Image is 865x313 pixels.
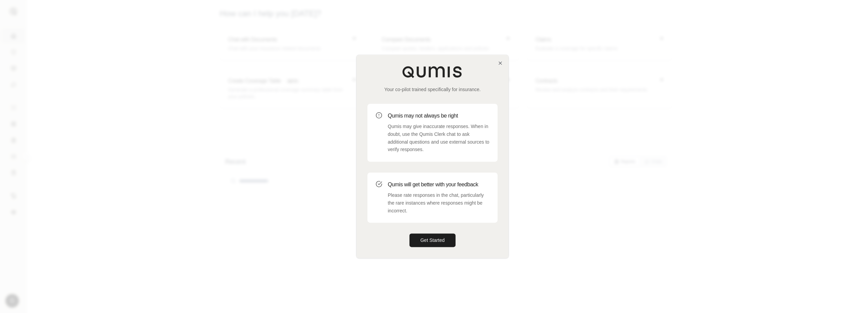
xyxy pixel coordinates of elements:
p: Your co-pilot trained specifically for insurance. [367,86,498,93]
button: Get Started [409,234,456,247]
h3: Qumis may not always be right [388,112,489,120]
h3: Qumis will get better with your feedback [388,181,489,189]
img: Qumis Logo [402,66,463,78]
p: Qumis may give inaccurate responses. When in doubt, use the Qumis Clerk chat to ask additional qu... [388,123,489,153]
p: Please rate responses in the chat, particularly the rare instances where responses might be incor... [388,191,489,214]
